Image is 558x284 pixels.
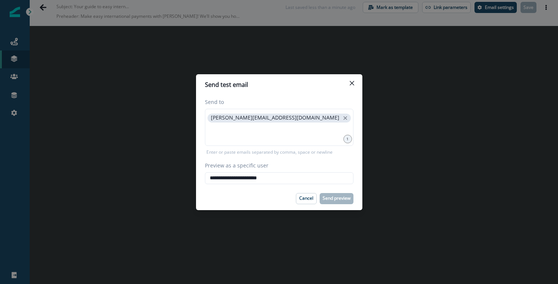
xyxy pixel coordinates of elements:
[299,196,313,201] p: Cancel
[205,149,334,156] p: Enter or paste emails separated by comma, space or newline
[296,193,317,204] button: Cancel
[211,115,339,121] p: [PERSON_NAME][EMAIL_ADDRESS][DOMAIN_NAME]
[205,80,248,89] p: Send test email
[320,193,353,204] button: Send preview
[323,196,350,201] p: Send preview
[346,77,358,89] button: Close
[342,114,349,122] button: close
[205,98,349,106] label: Send to
[205,161,349,169] label: Preview as a specific user
[343,135,352,143] div: 1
